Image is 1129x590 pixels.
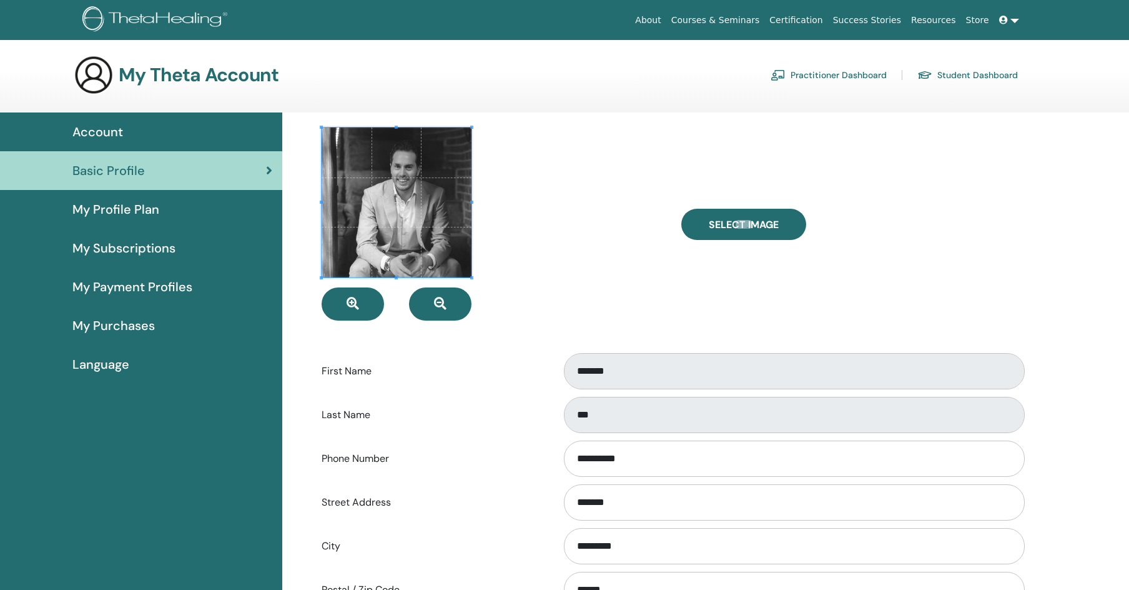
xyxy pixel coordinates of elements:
a: Courses & Seminars [666,9,765,32]
img: logo.png [82,6,232,34]
label: Phone Number [312,447,552,471]
span: Language [72,355,129,374]
img: graduation-cap.svg [917,70,932,81]
span: My Payment Profiles [72,277,192,296]
span: My Profile Plan [72,200,159,219]
span: My Subscriptions [72,239,175,257]
a: Resources [906,9,961,32]
a: About [630,9,666,32]
a: Certification [764,9,827,32]
a: Practitioner Dashboard [771,65,887,85]
label: City [312,534,552,558]
span: Select Image [709,218,779,231]
label: Last Name [312,403,552,427]
span: My Purchases [72,316,155,335]
label: First Name [312,359,552,383]
label: Street Address [312,491,552,514]
a: Store [961,9,994,32]
a: Student Dashboard [917,65,1018,85]
a: Success Stories [828,9,906,32]
span: Account [72,122,123,141]
h3: My Theta Account [119,64,279,86]
input: Select Image [736,220,752,229]
span: Basic Profile [72,161,145,180]
img: chalkboard-teacher.svg [771,69,786,81]
img: generic-user-icon.jpg [74,55,114,95]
